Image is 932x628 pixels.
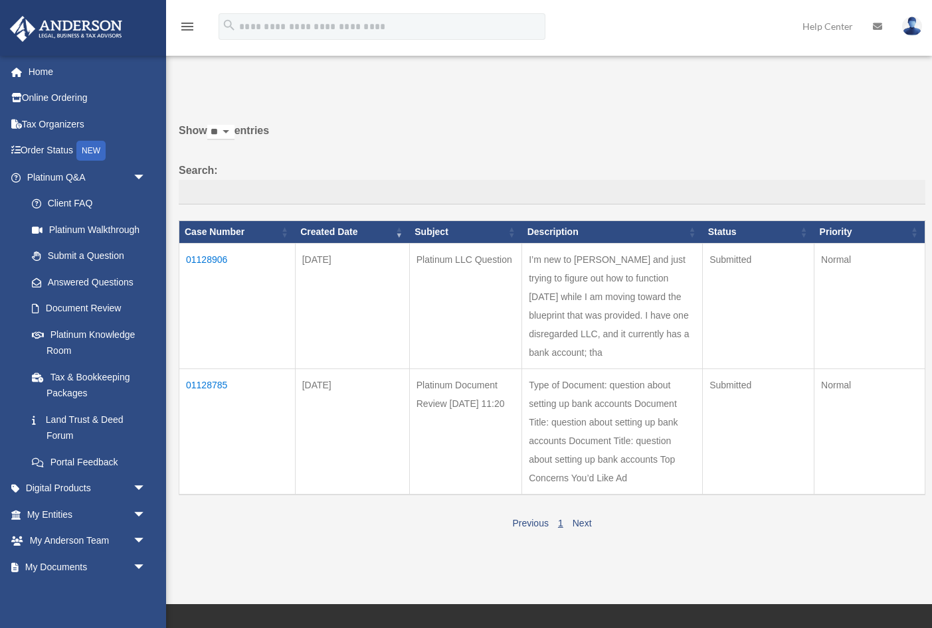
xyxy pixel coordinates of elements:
[573,518,592,528] a: Next
[902,17,922,36] img: User Pic
[295,368,409,495] td: [DATE]
[179,221,296,244] th: Case Number: activate to sort column ascending
[295,243,409,368] td: [DATE]
[207,125,234,140] select: Showentries
[222,18,236,33] i: search
[9,528,166,554] a: My Anderson Teamarrow_drop_down
[179,368,296,495] td: 01128785
[814,368,925,495] td: Normal
[9,58,166,85] a: Home
[179,180,925,205] input: Search:
[179,243,296,368] td: 01128906
[179,121,925,153] label: Show entries
[179,19,195,35] i: menu
[9,137,166,165] a: Order StatusNEW
[19,449,159,475] a: Portal Feedback
[522,243,703,368] td: I’m new to [PERSON_NAME] and just trying to figure out how to function [DATE] while I am moving t...
[19,406,159,449] a: Land Trust & Deed Forum
[9,580,166,607] a: Online Learningarrow_drop_down
[19,243,159,270] a: Submit a Question
[133,475,159,503] span: arrow_drop_down
[409,368,521,495] td: Platinum Document Review [DATE] 11:20
[19,321,159,364] a: Platinum Knowledge Room
[133,580,159,607] span: arrow_drop_down
[133,554,159,581] span: arrow_drop_down
[9,501,166,528] a: My Entitiesarrow_drop_down
[6,16,126,42] img: Anderson Advisors Platinum Portal
[179,23,195,35] a: menu
[19,191,159,217] a: Client FAQ
[133,528,159,555] span: arrow_drop_down
[19,269,153,295] a: Answered Questions
[19,364,159,406] a: Tax & Bookkeeping Packages
[19,216,159,243] a: Platinum Walkthrough
[9,554,166,580] a: My Documentsarrow_drop_down
[295,221,409,244] th: Created Date: activate to sort column ascending
[703,243,814,368] td: Submitted
[409,243,521,368] td: Platinum LLC Question
[9,164,159,191] a: Platinum Q&Aarrow_drop_down
[19,295,159,322] a: Document Review
[409,221,521,244] th: Subject: activate to sort column ascending
[814,221,925,244] th: Priority: activate to sort column ascending
[703,221,814,244] th: Status: activate to sort column ascending
[179,161,925,205] label: Search:
[76,141,106,161] div: NEW
[133,501,159,528] span: arrow_drop_down
[9,475,166,502] a: Digital Productsarrow_drop_down
[703,368,814,495] td: Submitted
[9,85,166,112] a: Online Ordering
[522,368,703,495] td: Type of Document: question about setting up bank accounts Document Title: question about setting ...
[133,164,159,191] span: arrow_drop_down
[814,243,925,368] td: Normal
[9,111,166,137] a: Tax Organizers
[522,221,703,244] th: Description: activate to sort column ascending
[558,518,563,528] a: 1
[512,518,548,528] a: Previous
